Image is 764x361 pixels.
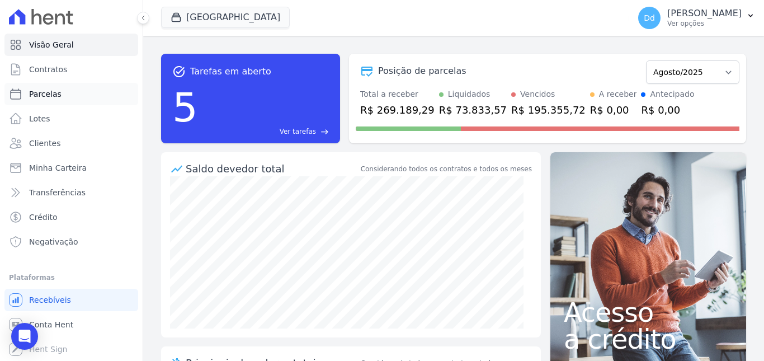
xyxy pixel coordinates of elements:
[360,102,435,118] div: R$ 269.189,29
[11,323,38,350] div: Open Intercom Messenger
[172,78,198,137] div: 5
[4,206,138,228] a: Crédito
[202,126,329,137] a: Ver tarefas east
[4,34,138,56] a: Visão Geral
[361,164,532,174] div: Considerando todos os contratos e todos os meses
[29,212,58,223] span: Crédito
[360,88,435,100] div: Total a receber
[280,126,316,137] span: Ver tarefas
[4,231,138,253] a: Negativação
[29,187,86,198] span: Transferências
[29,64,67,75] span: Contratos
[520,88,555,100] div: Vencidos
[4,83,138,105] a: Parcelas
[4,181,138,204] a: Transferências
[320,128,329,136] span: east
[29,88,62,100] span: Parcelas
[439,102,507,118] div: R$ 73.833,57
[599,88,637,100] div: A receber
[644,14,655,22] span: Dd
[29,162,87,174] span: Minha Carteira
[29,113,50,124] span: Lotes
[564,299,733,326] span: Acesso
[378,64,466,78] div: Posição de parcelas
[448,88,491,100] div: Liquidados
[641,102,694,118] div: R$ 0,00
[172,65,186,78] span: task_alt
[4,157,138,179] a: Minha Carteira
[511,102,586,118] div: R$ 195.355,72
[564,326,733,353] span: a crédito
[650,88,694,100] div: Antecipado
[190,65,271,78] span: Tarefas em aberto
[4,107,138,130] a: Lotes
[4,313,138,336] a: Conta Hent
[29,39,74,50] span: Visão Geral
[186,161,359,176] div: Saldo devedor total
[629,2,764,34] button: Dd [PERSON_NAME] Ver opções
[9,271,134,284] div: Plataformas
[667,8,742,19] p: [PERSON_NAME]
[4,132,138,154] a: Clientes
[29,236,78,247] span: Negativação
[590,102,637,118] div: R$ 0,00
[4,58,138,81] a: Contratos
[4,289,138,311] a: Recebíveis
[29,138,60,149] span: Clientes
[29,294,71,306] span: Recebíveis
[667,19,742,28] p: Ver opções
[29,319,73,330] span: Conta Hent
[161,7,290,28] button: [GEOGRAPHIC_DATA]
